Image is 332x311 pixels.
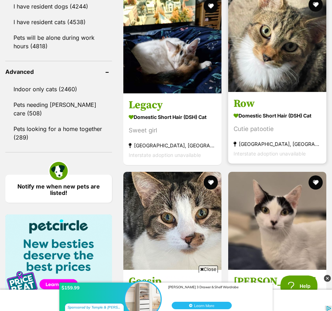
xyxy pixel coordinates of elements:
div: [PERSON_NAME] 3 Drawer & Shelf Wardrobe [168,16,264,21]
strong: Domestic Short Hair (DSH) Cat [129,112,216,122]
img: close_grey_3x.png [324,275,331,282]
div: Sponsored by Temple & [PERSON_NAME] [65,35,124,44]
div: Cutie patootie [234,124,321,134]
h3: Row [234,97,321,110]
header: Advanced [5,69,112,75]
span: Interstate adoption unavailable [129,152,201,158]
a: I have resident cats (4538) [5,15,112,29]
button: favourite [308,175,322,190]
img: $159.99 [125,13,161,49]
a: Row Domestic Short Hair (DSH) Cat Cutie patootie [GEOGRAPHIC_DATA], [GEOGRAPHIC_DATA] Interstate ... [228,92,326,164]
img: Gossip - Domestic Short Hair (DSH) Cat [123,172,221,270]
button: favourite [204,175,218,190]
div: Sweet girl [129,126,216,135]
img: adc.png [52,0,56,5]
h3: Legacy [129,98,216,112]
a: Indoor only cats (2460) [5,82,112,97]
a: Legacy Domestic Short Hair (DSH) Cat Sweet girl [GEOGRAPHIC_DATA], [GEOGRAPHIC_DATA] Interstate a... [123,93,221,165]
span: Close [199,266,218,273]
strong: [GEOGRAPHIC_DATA], [GEOGRAPHIC_DATA] [234,139,321,149]
div: $159.99 [61,16,121,22]
strong: Domestic Short Hair (DSH) Cat [234,110,321,121]
button: Learn More [172,33,232,41]
img: Nicola - Domestic Short Hair (DSH) Cat [228,172,326,270]
a: Pets needing [PERSON_NAME] care (508) [5,97,112,121]
span: Interstate adoption unavailable [234,151,306,157]
a: Pets will be alone during work hours (4818) [5,30,112,54]
strong: [GEOGRAPHIC_DATA], [GEOGRAPHIC_DATA] [129,141,216,150]
a: Notify me when new pets are listed! [5,175,112,203]
a: Pets looking for a home together (289) [5,121,112,145]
